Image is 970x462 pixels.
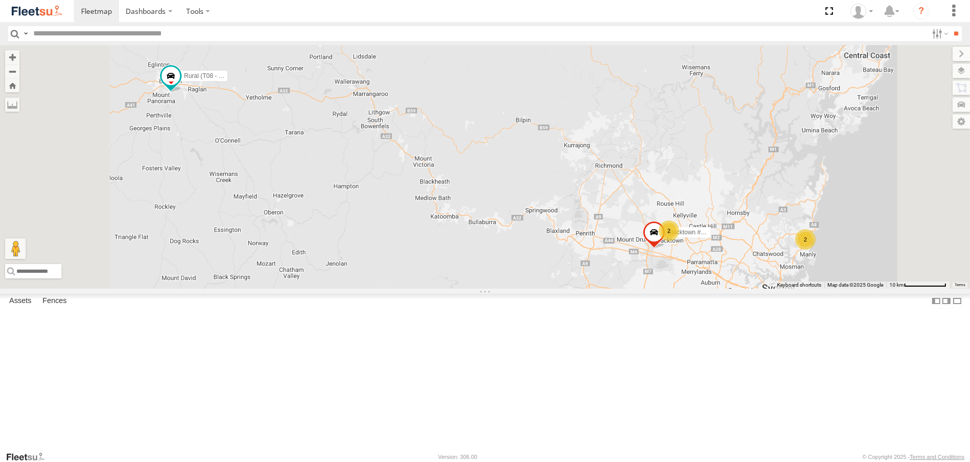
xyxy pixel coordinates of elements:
[955,283,965,287] a: Terms (opens in new tab)
[10,4,64,18] img: fleetsu-logo-horizontal.svg
[5,64,19,78] button: Zoom out
[5,97,19,112] label: Measure
[5,50,19,64] button: Zoom in
[795,229,816,250] div: 2
[37,294,72,309] label: Fences
[953,114,970,129] label: Map Settings
[6,452,53,462] a: Visit our Website
[886,282,949,289] button: Map scale: 10 km per 79 pixels
[5,238,26,259] button: Drag Pegman onto the map to open Street View
[847,4,877,19] div: Darren Small
[952,294,962,309] label: Hide Summary Table
[931,294,941,309] label: Dock Summary Table to the Left
[5,78,19,92] button: Zoom Home
[913,3,929,19] i: ?
[777,282,821,289] button: Keyboard shortcuts
[4,294,36,309] label: Assets
[827,282,883,288] span: Map data ©2025 Google
[862,454,964,460] div: © Copyright 2025 -
[184,72,271,79] span: Rural (T08 - [PERSON_NAME])
[889,282,904,288] span: 10 km
[928,26,950,41] label: Search Filter Options
[941,294,952,309] label: Dock Summary Table to the Right
[22,26,30,41] label: Search Query
[659,220,679,241] div: 2
[910,454,964,460] a: Terms and Conditions
[438,454,477,460] div: Version: 306.00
